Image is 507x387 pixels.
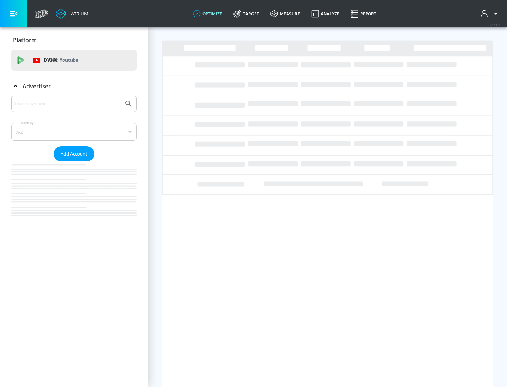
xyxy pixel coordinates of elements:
a: Target [228,1,265,26]
p: Youtube [60,56,78,64]
a: Report [345,1,382,26]
button: Add Account [54,146,94,161]
p: DV360: [44,56,78,64]
div: A-Z [11,123,137,141]
div: Advertiser [11,76,137,96]
a: Atrium [56,8,88,19]
p: Advertiser [23,82,51,90]
div: Atrium [68,11,88,17]
nav: list of Advertiser [11,161,137,230]
div: Platform [11,30,137,50]
input: Search by name [14,99,121,108]
span: Add Account [61,150,87,158]
div: Advertiser [11,96,137,230]
label: Sort By [20,121,35,125]
span: v 4.22.2 [490,23,500,27]
a: measure [265,1,306,26]
a: optimize [187,1,228,26]
div: DV360: Youtube [11,50,137,71]
a: Analyze [306,1,345,26]
p: Platform [13,36,37,44]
